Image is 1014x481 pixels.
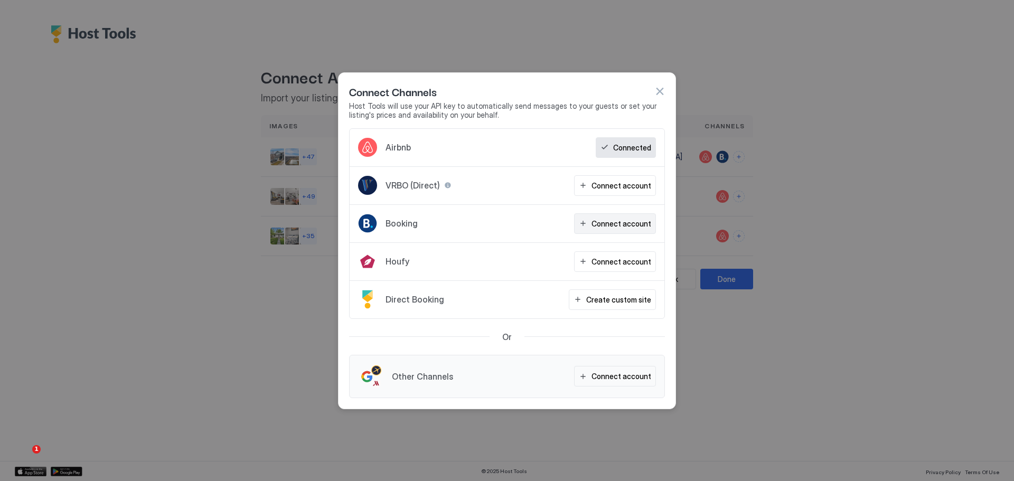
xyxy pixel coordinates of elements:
span: Or [502,332,512,342]
span: Booking [386,218,418,229]
span: Connect Channels [349,83,437,99]
div: Connect account [591,180,651,191]
span: Direct Booking [386,294,444,305]
div: Connect account [591,218,651,229]
span: 1 [32,445,41,454]
div: Create custom site [586,294,651,305]
span: Houfy [386,256,409,267]
span: Airbnb [386,142,411,153]
div: Connected [613,142,651,153]
div: Connect account [591,256,651,267]
button: Connected [596,137,656,158]
span: VRBO (Direct) [386,180,440,191]
iframe: Intercom live chat [11,445,36,470]
button: Connect account [574,251,656,272]
span: Other Channels [392,371,453,382]
div: Connect account [591,371,651,382]
button: Connect account [574,366,656,386]
button: Connect account [574,175,656,196]
button: Connect account [574,213,656,234]
button: Create custom site [569,289,656,310]
span: Host Tools will use your API key to automatically send messages to your guests or set your listin... [349,101,665,120]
